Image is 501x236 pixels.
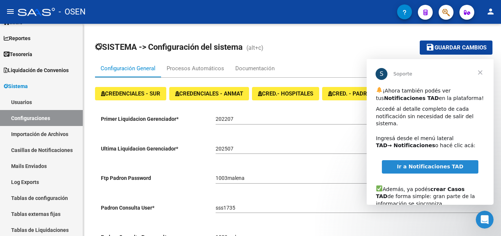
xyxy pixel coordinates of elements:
button: Guardar cambios [420,41,492,54]
span: Guardar cambios [435,45,487,51]
span: Liquidación de Convenios [4,66,69,74]
iframe: Intercom live chat [476,211,494,229]
span: CREDENCIALES - ANMAT [175,90,243,97]
span: - OSEN [59,4,86,20]
p: Ultima Liquidacion Gerenciador [101,145,216,153]
div: Documentación [235,64,275,72]
div: Procesos Automáticos [167,64,224,72]
div: Configuración General [101,64,155,72]
button: CRED.- HOSPITALES [252,87,319,100]
span: Reportes [4,34,30,42]
span: Sistema [4,82,28,90]
div: Además, ya podés de forma simple: gran parte de la información se sincroniza automáticamente y so... [9,118,118,170]
mat-icon: person [486,7,495,16]
button: CREDENCIALES - SUR [95,87,166,100]
span: CRED. - PADRON [328,90,375,97]
span: SISTEMA -> Configuración del sistema [95,42,243,52]
button: CRED. - PADRON [322,87,381,100]
button: CREDENCIALES - ANMAT [169,87,249,100]
iframe: Intercom live chat mensaje [367,59,494,205]
p: Ftp Padron Password [101,174,216,182]
p: Primer Liquidacion Gerenciador [101,115,216,123]
span: (alt+c) [246,44,263,51]
span: CRED.- HOSPITALES [258,90,313,97]
span: Tesorería [4,50,32,58]
mat-icon: menu [6,7,15,16]
span: CREDENCIALES - SUR [101,90,160,97]
mat-icon: save [426,43,435,52]
p: Padron Consulta User [101,204,216,212]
